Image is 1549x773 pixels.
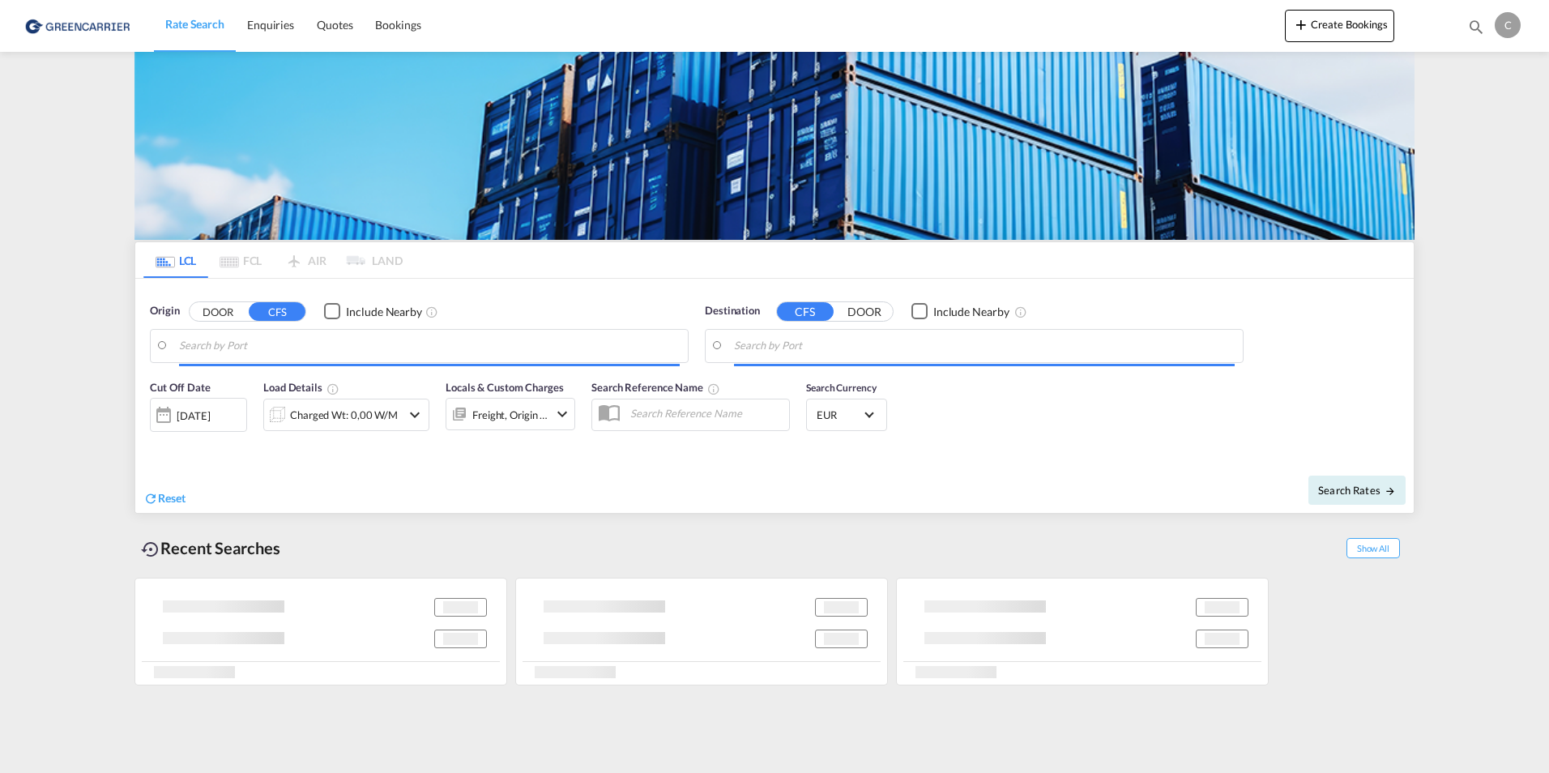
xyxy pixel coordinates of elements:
[179,334,680,358] input: Search by Port
[177,408,210,423] div: [DATE]
[317,18,352,32] span: Quotes
[405,405,425,425] md-icon: icon-chevron-down
[622,401,789,425] input: Search Reference Name
[190,302,246,321] button: DOOR
[705,303,760,319] span: Destination
[135,279,1414,513] div: Origin DOOR CFS Checkbox No InkUnchecked: Ignores neighbouring ports when fetching rates.Checked ...
[1285,10,1394,42] button: icon-plus 400-fgCreate Bookings
[1346,538,1400,558] span: Show All
[911,303,1009,320] md-checkbox: Checkbox No Ink
[249,302,305,321] button: CFS
[1495,12,1521,38] div: C
[817,408,862,422] span: EUR
[134,530,287,566] div: Recent Searches
[933,304,1009,320] div: Include Nearby
[165,17,224,31] span: Rate Search
[375,18,420,32] span: Bookings
[326,382,339,395] md-icon: Chargeable Weight
[150,398,247,432] div: [DATE]
[446,398,575,430] div: Freight Origin Destinationicon-chevron-down
[425,305,438,318] md-icon: Unchecked: Ignores neighbouring ports when fetching rates.Checked : Includes neighbouring ports w...
[150,303,179,319] span: Origin
[346,304,422,320] div: Include Nearby
[836,302,893,321] button: DOOR
[134,52,1415,240] img: GreenCarrierFCL_LCL.png
[1291,15,1311,34] md-icon: icon-plus 400-fg
[141,540,160,559] md-icon: icon-backup-restore
[143,490,186,508] div: icon-refreshReset
[324,303,422,320] md-checkbox: Checkbox No Ink
[591,381,720,394] span: Search Reference Name
[553,404,572,424] md-icon: icon-chevron-down
[143,242,208,278] md-tab-item: LCL
[472,404,548,426] div: Freight Origin Destination
[1467,18,1485,42] div: icon-magnify
[777,302,834,321] button: CFS
[707,382,720,395] md-icon: Your search will be saved by the below given name
[290,404,398,426] div: Charged Wt: 0,00 W/M
[1385,485,1396,497] md-icon: icon-arrow-right
[150,381,211,394] span: Cut Off Date
[1467,18,1485,36] md-icon: icon-magnify
[143,242,403,278] md-pagination-wrapper: Use the left and right arrow keys to navigate between tabs
[446,381,564,394] span: Locals & Custom Charges
[1014,305,1027,318] md-icon: Unchecked: Ignores neighbouring ports when fetching rates.Checked : Includes neighbouring ports w...
[806,382,877,394] span: Search Currency
[1318,484,1396,497] span: Search Rates
[263,399,429,431] div: Charged Wt: 0,00 W/Micon-chevron-down
[24,7,134,44] img: 1378a7308afe11ef83610d9e779c6b34.png
[734,334,1235,358] input: Search by Port
[158,491,186,505] span: Reset
[143,491,158,506] md-icon: icon-refresh
[263,381,339,394] span: Load Details
[1308,476,1406,505] button: Search Ratesicon-arrow-right
[247,18,294,32] span: Enquiries
[815,403,878,426] md-select: Select Currency: € EUREuro
[150,430,162,452] md-datepicker: Select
